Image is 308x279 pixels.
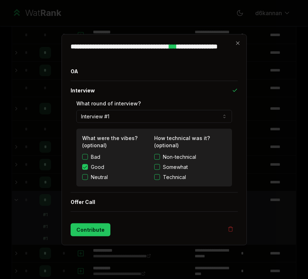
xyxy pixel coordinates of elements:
[71,223,110,236] button: Contribute
[154,164,160,170] button: Somewhat
[71,62,238,80] button: OA
[91,153,100,160] label: Bad
[82,135,138,148] label: What were the vibes? (optional)
[154,174,160,180] button: Technical
[163,173,186,180] span: Technical
[91,173,108,180] label: Neutral
[163,153,196,160] span: Non-technical
[91,163,104,170] label: Good
[154,135,210,148] label: How technical was it? (optional)
[71,100,238,192] div: Interview
[71,192,238,211] button: Offer Call
[76,100,141,106] label: What round of interview?
[163,163,188,170] span: Somewhat
[71,81,238,100] button: Interview
[154,154,160,160] button: Non-technical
